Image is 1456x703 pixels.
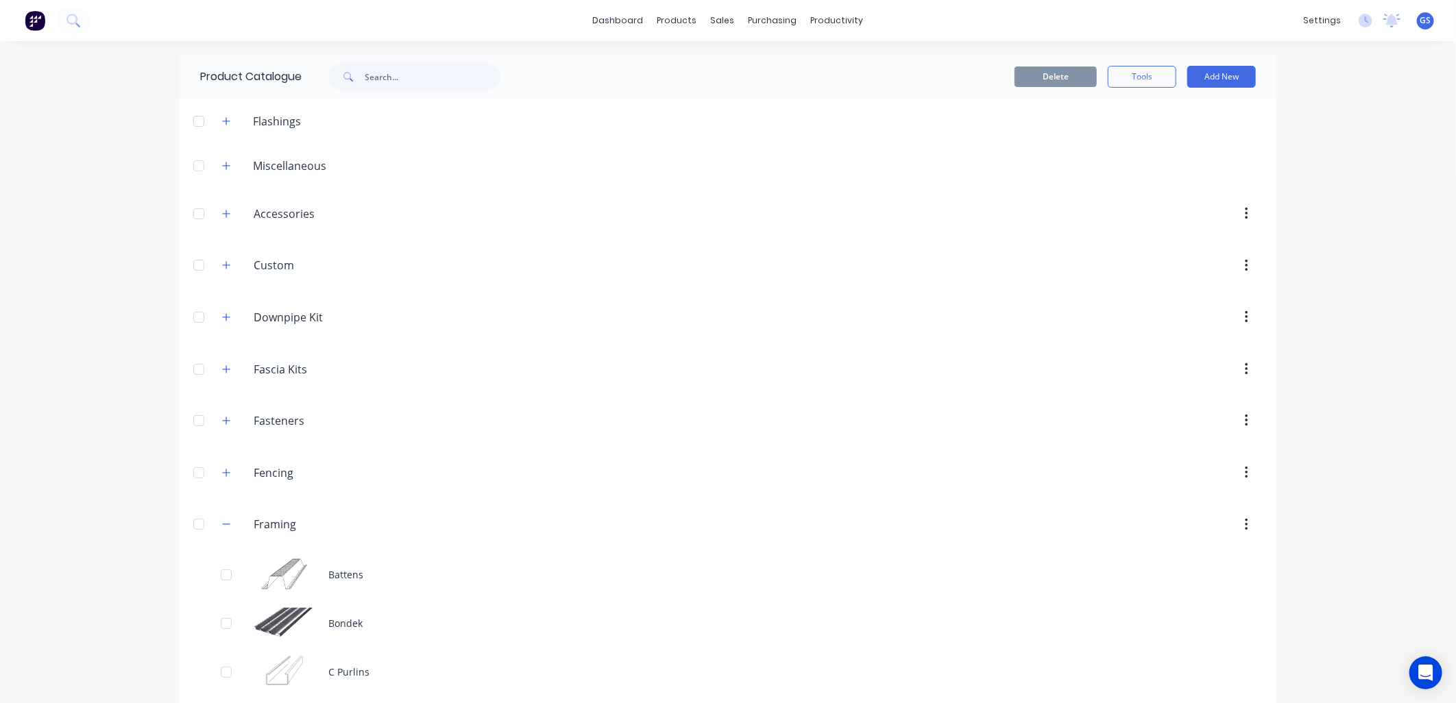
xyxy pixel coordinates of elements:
input: Enter category name [254,206,416,222]
input: Enter category name [254,516,416,532]
div: purchasing [742,10,804,31]
button: Delete [1015,66,1097,87]
div: Product Catalogue [180,55,302,99]
div: settings [1296,10,1348,31]
input: Enter category name [254,309,416,325]
div: sales [704,10,742,31]
input: Enter category name [254,361,416,378]
div: BondekBondek [180,599,1276,647]
a: dashboard [586,10,651,31]
div: Flashings [242,113,312,129]
span: GS [1420,14,1431,27]
input: Enter category name [254,465,416,481]
div: Miscellaneous [242,158,337,174]
button: Tools [1108,66,1176,88]
input: Enter category name [254,412,416,429]
div: C PurlinsC Purlins [180,647,1276,696]
div: Open Intercom Messenger [1409,656,1442,689]
img: Factory [25,10,45,31]
div: BattensBattens [180,550,1276,599]
div: productivity [804,10,871,31]
button: Add New [1187,66,1256,88]
div: products [651,10,704,31]
input: Enter category name [254,257,416,273]
input: Search... [365,63,500,90]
